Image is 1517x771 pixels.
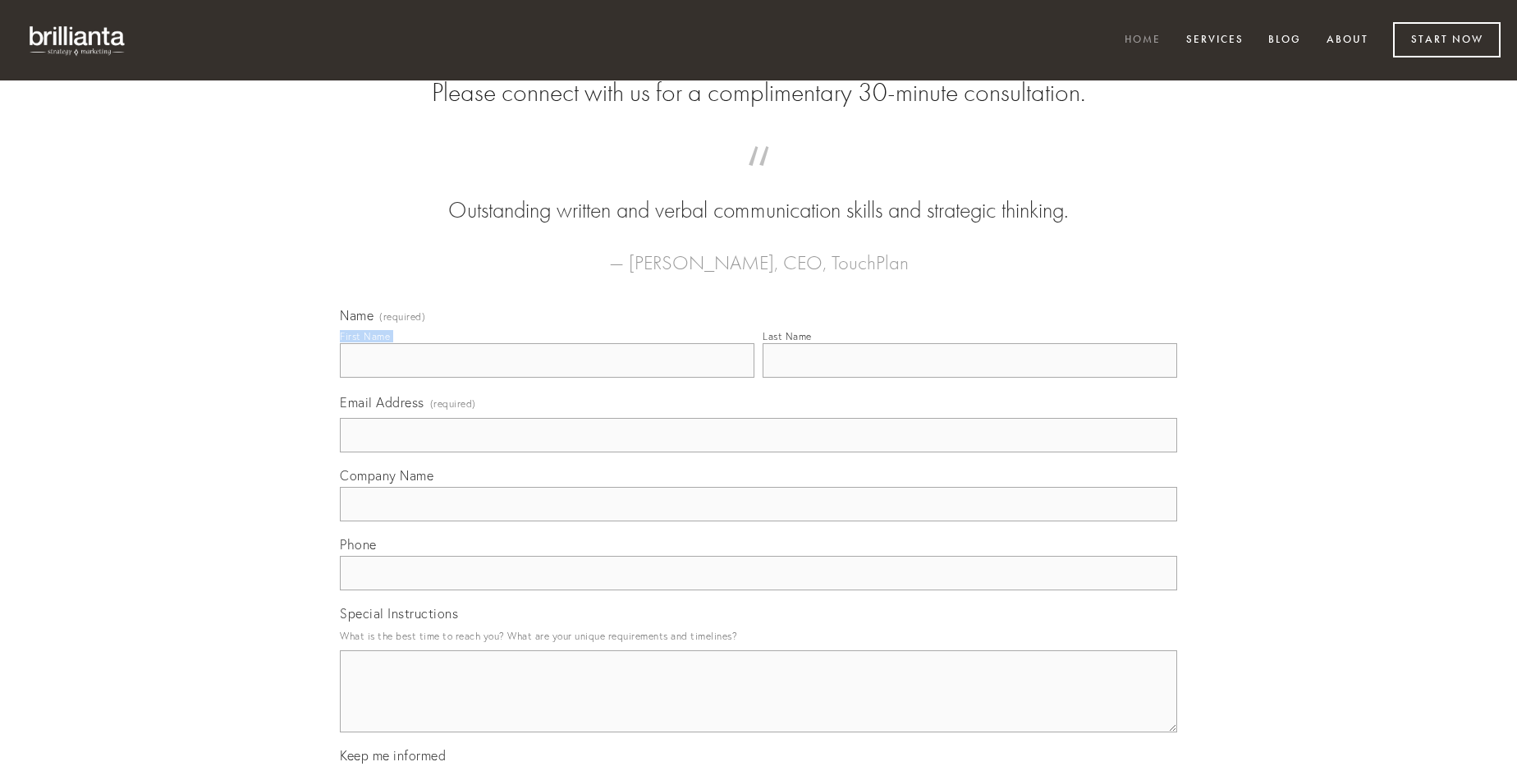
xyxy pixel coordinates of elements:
[340,394,424,411] span: Email Address
[379,312,425,322] span: (required)
[430,392,476,415] span: (required)
[763,330,812,342] div: Last Name
[366,227,1151,279] figcaption: — [PERSON_NAME], CEO, TouchPlan
[1114,27,1171,54] a: Home
[340,77,1177,108] h2: Please connect with us for a complimentary 30-minute consultation.
[1393,22,1501,57] a: Start Now
[366,163,1151,227] blockquote: Outstanding written and verbal communication skills and strategic thinking.
[16,16,140,64] img: brillianta - research, strategy, marketing
[340,536,377,553] span: Phone
[340,467,433,484] span: Company Name
[340,625,1177,647] p: What is the best time to reach you? What are your unique requirements and timelines?
[340,330,390,342] div: First Name
[1316,27,1379,54] a: About
[340,747,446,764] span: Keep me informed
[366,163,1151,195] span: “
[1176,27,1254,54] a: Services
[340,307,374,324] span: Name
[1258,27,1312,54] a: Blog
[340,605,458,622] span: Special Instructions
